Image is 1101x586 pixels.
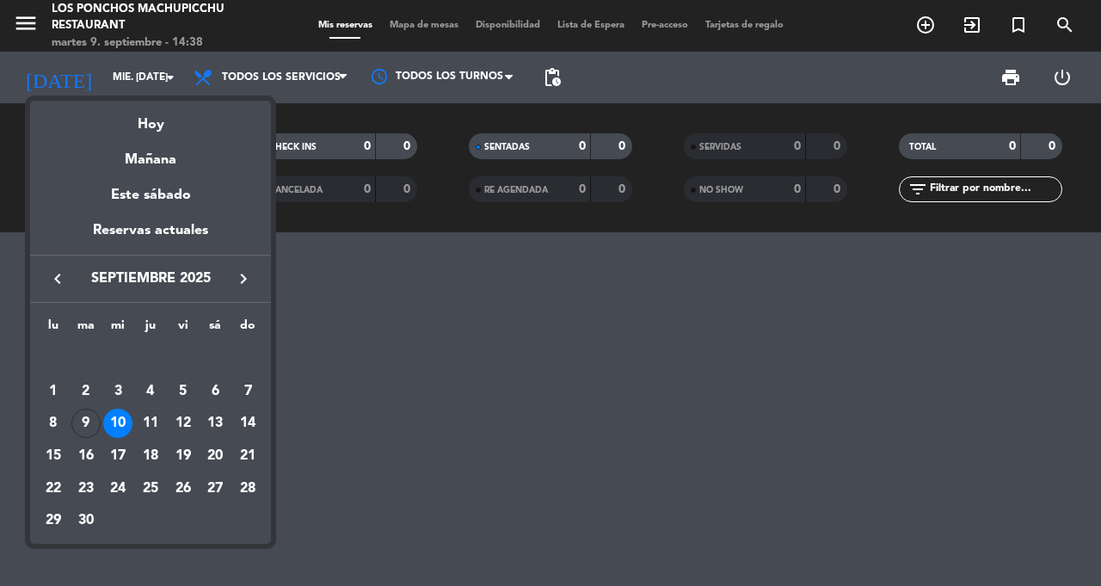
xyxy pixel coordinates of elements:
[167,472,200,505] td: 26 de septiembre de 2025
[70,440,102,472] td: 16 de septiembre de 2025
[39,506,68,535] div: 29
[39,377,68,406] div: 1
[70,375,102,408] td: 2 de septiembre de 2025
[200,441,230,471] div: 20
[71,506,101,535] div: 30
[134,316,167,342] th: jueves
[200,472,232,505] td: 27 de septiembre de 2025
[136,441,165,471] div: 18
[200,316,232,342] th: sábado
[231,440,264,472] td: 21 de septiembre de 2025
[134,375,167,408] td: 4 de septiembre de 2025
[169,441,198,471] div: 19
[200,474,230,503] div: 27
[30,136,271,171] div: Mañana
[30,219,271,255] div: Reservas actuales
[101,407,134,440] td: 10 de septiembre de 2025
[103,474,132,503] div: 24
[37,375,70,408] td: 1 de septiembre de 2025
[134,407,167,440] td: 11 de septiembre de 2025
[233,377,262,406] div: 7
[136,377,165,406] div: 4
[103,377,132,406] div: 3
[200,407,232,440] td: 13 de septiembre de 2025
[70,472,102,505] td: 23 de septiembre de 2025
[37,440,70,472] td: 15 de septiembre de 2025
[233,441,262,471] div: 21
[231,316,264,342] th: domingo
[167,440,200,472] td: 19 de septiembre de 2025
[101,472,134,505] td: 24 de septiembre de 2025
[39,474,68,503] div: 22
[233,268,254,289] i: keyboard_arrow_right
[73,268,228,290] span: septiembre 2025
[103,409,132,438] div: 10
[169,377,198,406] div: 5
[101,375,134,408] td: 3 de septiembre de 2025
[71,409,101,438] div: 9
[169,409,198,438] div: 12
[167,316,200,342] th: viernes
[39,441,68,471] div: 15
[233,474,262,503] div: 28
[231,472,264,505] td: 28 de septiembre de 2025
[103,441,132,471] div: 17
[37,472,70,505] td: 22 de septiembre de 2025
[39,409,68,438] div: 8
[169,474,198,503] div: 26
[233,409,262,438] div: 14
[37,316,70,342] th: lunes
[70,316,102,342] th: martes
[200,375,232,408] td: 6 de septiembre de 2025
[37,407,70,440] td: 8 de septiembre de 2025
[42,268,73,290] button: keyboard_arrow_left
[101,440,134,472] td: 17 de septiembre de 2025
[136,409,165,438] div: 11
[101,316,134,342] th: miércoles
[134,472,167,505] td: 25 de septiembre de 2025
[30,171,271,219] div: Este sábado
[71,474,101,503] div: 23
[71,441,101,471] div: 16
[136,474,165,503] div: 25
[167,407,200,440] td: 12 de septiembre de 2025
[134,440,167,472] td: 18 de septiembre de 2025
[70,504,102,537] td: 30 de septiembre de 2025
[200,409,230,438] div: 13
[231,375,264,408] td: 7 de septiembre de 2025
[30,101,271,136] div: Hoy
[37,504,70,537] td: 29 de septiembre de 2025
[200,440,232,472] td: 20 de septiembre de 2025
[200,377,230,406] div: 6
[47,268,68,289] i: keyboard_arrow_left
[70,407,102,440] td: 9 de septiembre de 2025
[231,407,264,440] td: 14 de septiembre de 2025
[71,377,101,406] div: 2
[228,268,259,290] button: keyboard_arrow_right
[167,375,200,408] td: 5 de septiembre de 2025
[37,342,264,375] td: SEP.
